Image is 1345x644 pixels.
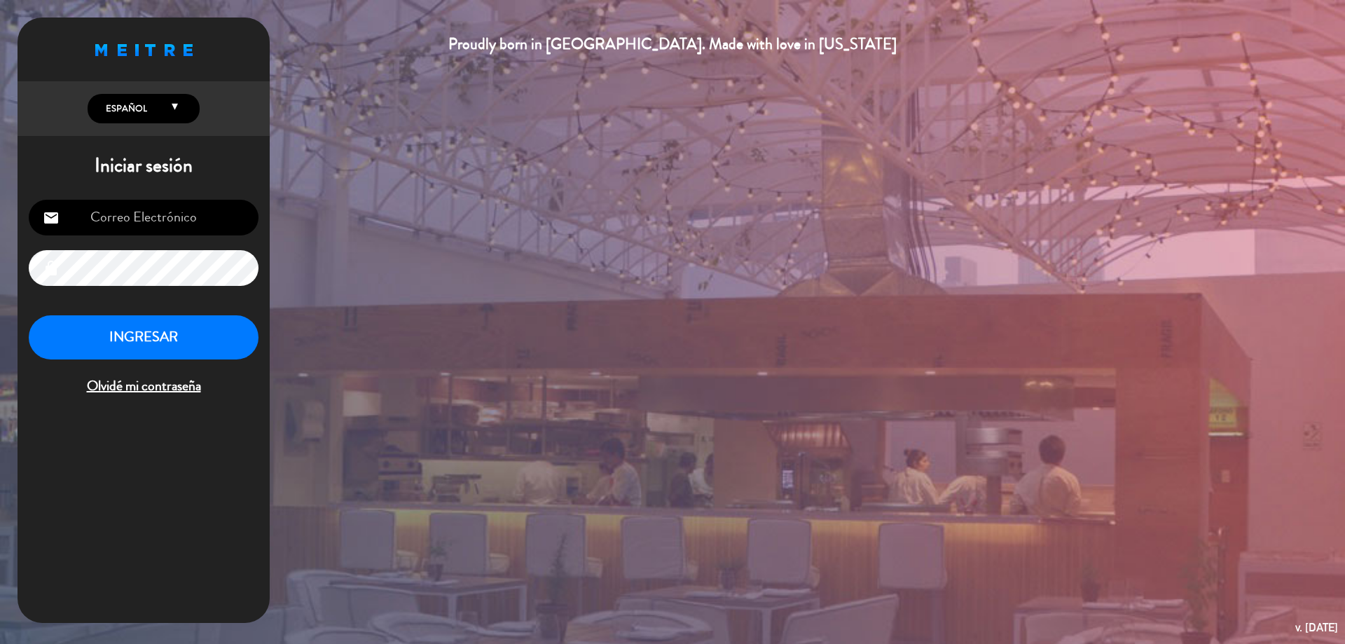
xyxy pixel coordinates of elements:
span: Español [102,102,147,116]
h1: Iniciar sesión [18,154,270,178]
div: v. [DATE] [1295,618,1338,637]
i: lock [43,260,60,277]
i: email [43,210,60,226]
button: INGRESAR [29,315,258,359]
input: Correo Electrónico [29,200,258,235]
span: Olvidé mi contraseña [29,375,258,398]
